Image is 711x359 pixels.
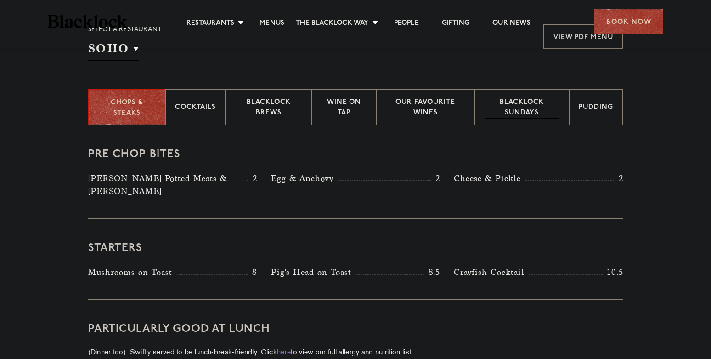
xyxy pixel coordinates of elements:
p: 2 [431,172,440,184]
p: Pig's Head on Toast [271,266,356,279]
p: Cheese & Pickle [454,172,525,185]
h2: SOHO [88,40,139,61]
p: 8.5 [424,266,440,278]
img: BL_Textured_Logo-footer-cropped.svg [48,15,127,28]
a: here [277,349,291,356]
a: The Blacklock Way [296,19,368,29]
p: Our favourite wines [386,97,465,119]
a: Gifting [442,19,469,29]
p: [PERSON_NAME] Potted Meats & [PERSON_NAME] [88,172,247,198]
a: Our News [492,19,530,29]
h3: Pre Chop Bites [88,148,623,160]
p: 8 [248,266,257,278]
p: Crayfish Cocktail [454,266,529,279]
p: Mushrooms on Toast [88,266,177,279]
p: Cocktails [175,103,216,114]
p: Chops & Steaks [98,98,156,119]
p: Egg & Anchovy [271,172,338,185]
p: 2 [614,172,623,184]
p: Blacklock Sundays [485,97,559,119]
p: Wine on Tap [321,97,366,119]
p: Pudding [579,103,613,114]
a: People [394,19,419,29]
a: Menus [260,19,284,29]
p: 10.5 [603,266,623,278]
p: 2 [248,172,257,184]
h3: PARTICULARLY GOOD AT LUNCH [88,323,623,335]
h3: Starters [88,242,623,254]
a: Restaurants [186,19,234,29]
p: Blacklock Brews [235,97,302,119]
div: Book Now [594,9,663,34]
